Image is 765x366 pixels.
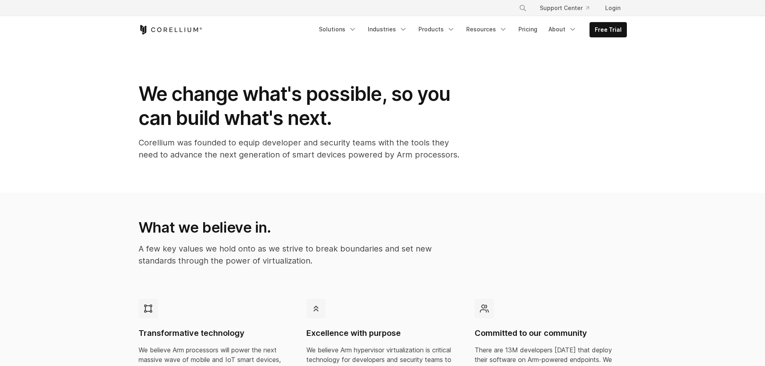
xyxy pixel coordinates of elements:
a: Free Trial [590,22,626,37]
a: Resources [461,22,512,37]
h1: We change what's possible, so you can build what's next. [139,82,460,130]
button: Search [516,1,530,15]
h4: Excellence with purpose [306,328,459,339]
a: About [544,22,581,37]
a: Login [599,1,627,15]
a: Industries [363,22,412,37]
p: A few key values we hold onto as we strive to break boundaries and set new standards through the ... [139,243,459,267]
a: Corellium Home [139,25,202,35]
a: Products [414,22,460,37]
h4: Committed to our community [475,328,627,339]
a: Support Center [533,1,596,15]
h4: Transformative technology [139,328,291,339]
a: Pricing [514,22,542,37]
a: Solutions [314,22,361,37]
div: Navigation Menu [509,1,627,15]
p: Corellium was founded to equip developer and security teams with the tools they need to advance t... [139,137,460,161]
h2: What we believe in. [139,219,459,236]
div: Navigation Menu [314,22,627,37]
